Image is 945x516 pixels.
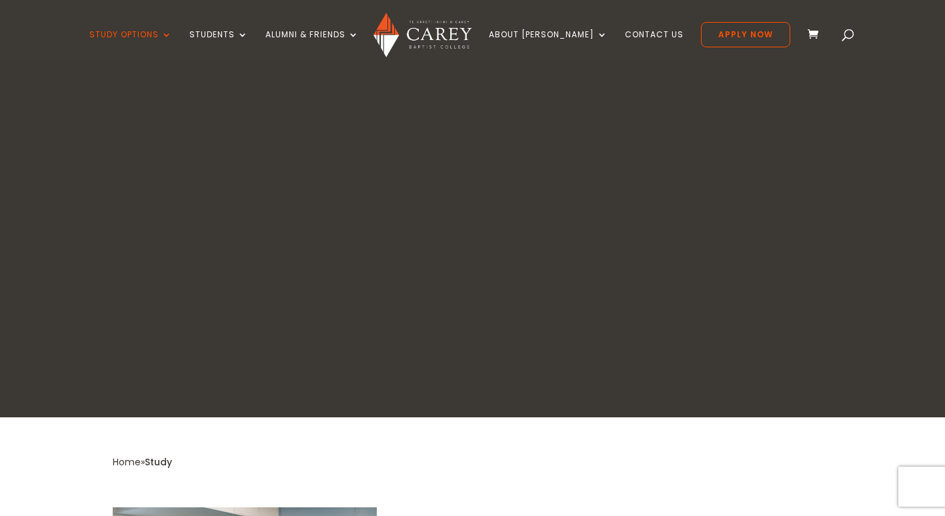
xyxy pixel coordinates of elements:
a: Contact Us [625,30,684,61]
a: About [PERSON_NAME] [489,30,608,61]
a: Alumni & Friends [265,30,359,61]
img: Carey Baptist College [373,13,471,57]
a: Home [113,455,141,469]
a: Study Options [89,30,172,61]
span: » [113,455,172,469]
span: Study [145,455,172,469]
a: Apply Now [701,22,790,47]
a: Students [189,30,248,61]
